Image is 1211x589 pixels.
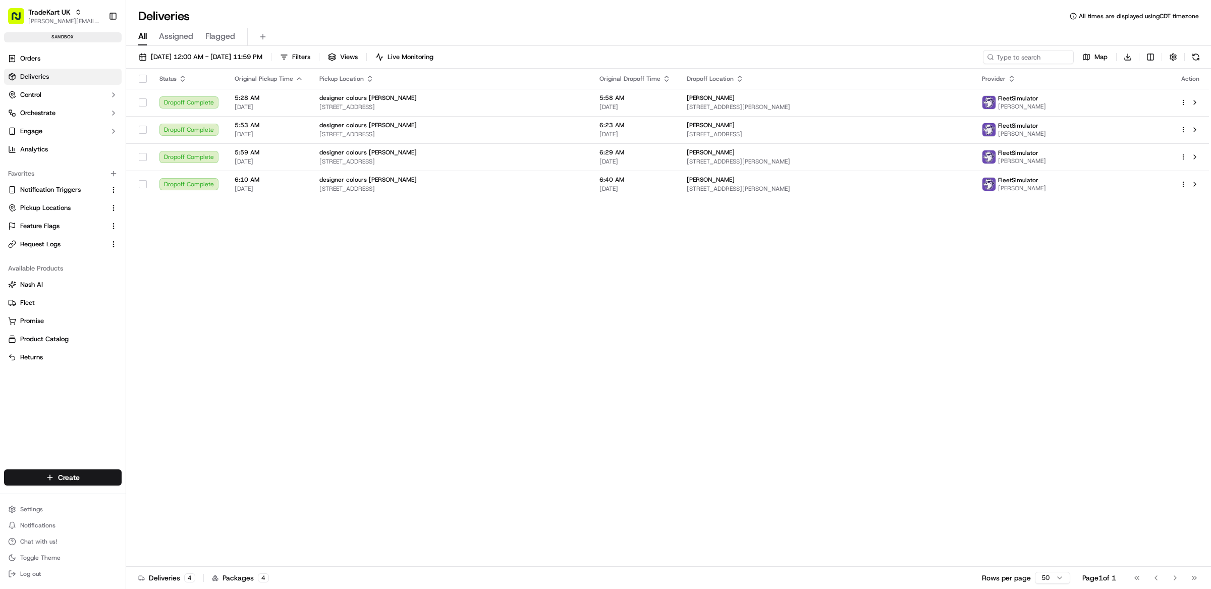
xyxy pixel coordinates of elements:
[371,50,438,64] button: Live Monitoring
[982,573,1031,583] p: Rows per page
[20,353,43,362] span: Returns
[687,103,966,111] span: [STREET_ADDRESS][PERSON_NAME]
[138,573,195,583] div: Deliveries
[982,96,996,109] img: FleetSimulator.png
[8,185,105,194] a: Notification Triggers
[184,573,195,582] div: 4
[599,176,671,184] span: 6:40 AM
[4,349,122,365] button: Returns
[4,551,122,565] button: Toggle Theme
[4,331,122,347] button: Product Catalog
[4,534,122,549] button: Chat with us!
[998,94,1038,102] span: FleetSimulator
[276,50,315,64] button: Filters
[20,521,56,529] span: Notifications
[687,157,966,166] span: [STREET_ADDRESS][PERSON_NAME]
[20,316,44,326] span: Promise
[319,148,417,156] span: designer colours [PERSON_NAME]
[4,166,122,182] div: Favorites
[4,200,122,216] button: Pickup Locations
[235,185,303,193] span: [DATE]
[319,121,417,129] span: designer colours [PERSON_NAME]
[212,573,269,583] div: Packages
[687,121,735,129] span: [PERSON_NAME]
[235,94,303,102] span: 5:28 AM
[982,75,1006,83] span: Provider
[8,335,118,344] a: Product Catalog
[998,122,1038,130] span: FleetSimulator
[599,148,671,156] span: 6:29 AM
[8,353,118,362] a: Returns
[998,184,1046,192] span: [PERSON_NAME]
[1079,12,1199,20] span: All times are displayed using CDT timezone
[4,518,122,532] button: Notifications
[4,295,122,311] button: Fleet
[982,178,996,191] img: FleetSimulator.png
[4,469,122,486] button: Create
[20,280,43,289] span: Nash AI
[1094,52,1108,62] span: Map
[982,150,996,164] img: FleetSimulator.png
[1189,50,1203,64] button: Refresh
[138,8,190,24] h1: Deliveries
[134,50,267,64] button: [DATE] 12:00 AM - [DATE] 11:59 PM
[4,218,122,234] button: Feature Flags
[319,103,583,111] span: [STREET_ADDRESS]
[235,148,303,156] span: 5:59 AM
[20,145,48,154] span: Analytics
[323,50,362,64] button: Views
[340,52,358,62] span: Views
[58,472,80,483] span: Create
[599,157,671,166] span: [DATE]
[982,123,996,136] img: FleetSimulator.png
[8,316,118,326] a: Promise
[8,280,118,289] a: Nash AI
[4,69,122,85] a: Deliveries
[159,30,193,42] span: Assigned
[28,7,71,17] button: TradeKart UK
[687,176,735,184] span: [PERSON_NAME]
[4,123,122,139] button: Engage
[20,90,41,99] span: Control
[983,50,1074,64] input: Type to search
[138,30,147,42] span: All
[258,573,269,582] div: 4
[20,554,61,562] span: Toggle Theme
[998,130,1046,138] span: [PERSON_NAME]
[20,109,56,118] span: Orchestrate
[4,141,122,157] a: Analytics
[20,240,61,249] span: Request Logs
[8,298,118,307] a: Fleet
[599,103,671,111] span: [DATE]
[319,157,583,166] span: [STREET_ADDRESS]
[235,75,293,83] span: Original Pickup Time
[319,185,583,193] span: [STREET_ADDRESS]
[687,94,735,102] span: [PERSON_NAME]
[20,570,41,578] span: Log out
[20,298,35,307] span: Fleet
[319,94,417,102] span: designer colours [PERSON_NAME]
[235,103,303,111] span: [DATE]
[4,236,122,252] button: Request Logs
[319,130,583,138] span: [STREET_ADDRESS]
[205,30,235,42] span: Flagged
[4,260,122,277] div: Available Products
[235,121,303,129] span: 5:53 AM
[20,203,71,212] span: Pickup Locations
[998,157,1046,165] span: [PERSON_NAME]
[1078,50,1112,64] button: Map
[319,75,364,83] span: Pickup Location
[687,185,966,193] span: [STREET_ADDRESS][PERSON_NAME]
[4,502,122,516] button: Settings
[159,75,177,83] span: Status
[599,75,660,83] span: Original Dropoff Time
[1082,573,1116,583] div: Page 1 of 1
[28,17,100,25] button: [PERSON_NAME][EMAIL_ADDRESS][DOMAIN_NAME]
[388,52,433,62] span: Live Monitoring
[20,185,81,194] span: Notification Triggers
[687,130,966,138] span: [STREET_ADDRESS]
[8,240,105,249] a: Request Logs
[998,176,1038,184] span: FleetSimulator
